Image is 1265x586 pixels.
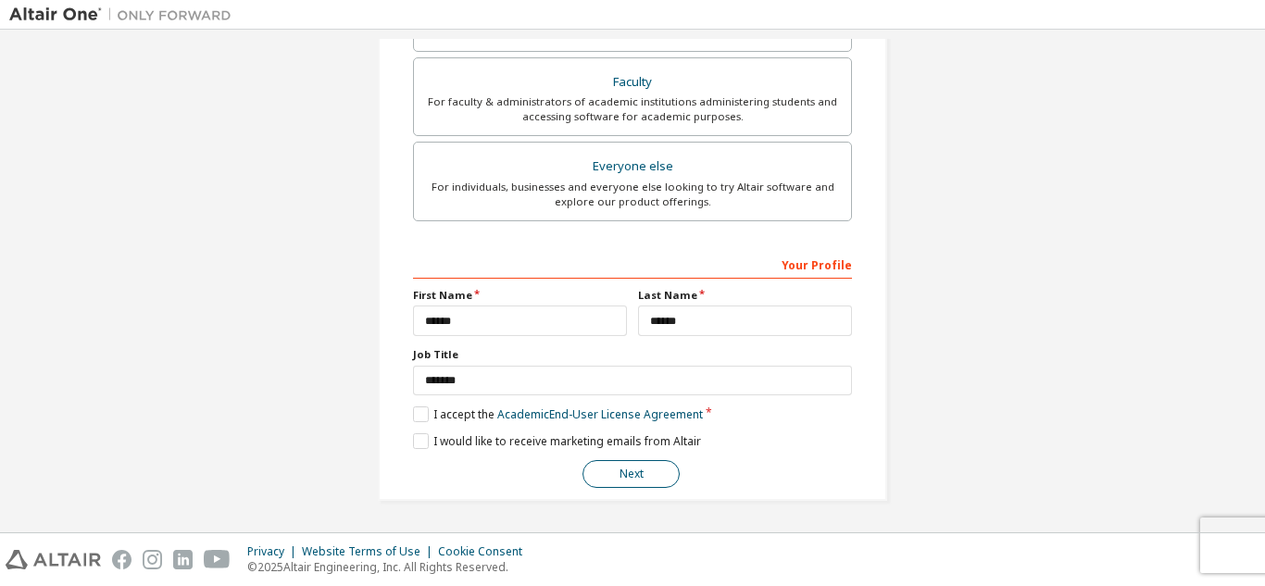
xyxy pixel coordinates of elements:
[302,544,438,559] div: Website Terms of Use
[247,559,533,575] p: © 2025 Altair Engineering, Inc. All Rights Reserved.
[413,249,852,279] div: Your Profile
[413,347,852,362] label: Job Title
[425,94,840,124] div: For faculty & administrators of academic institutions administering students and accessing softwa...
[6,550,101,569] img: altair_logo.svg
[204,550,231,569] img: youtube.svg
[638,288,852,303] label: Last Name
[413,406,703,422] label: I accept the
[247,544,302,559] div: Privacy
[9,6,241,24] img: Altair One
[413,288,627,303] label: First Name
[425,154,840,180] div: Everyone else
[143,550,162,569] img: instagram.svg
[425,180,840,209] div: For individuals, businesses and everyone else looking to try Altair software and explore our prod...
[413,433,701,449] label: I would like to receive marketing emails from Altair
[438,544,533,559] div: Cookie Consent
[582,460,680,488] button: Next
[425,69,840,95] div: Faculty
[173,550,193,569] img: linkedin.svg
[497,406,703,422] a: Academic End-User License Agreement
[112,550,132,569] img: facebook.svg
